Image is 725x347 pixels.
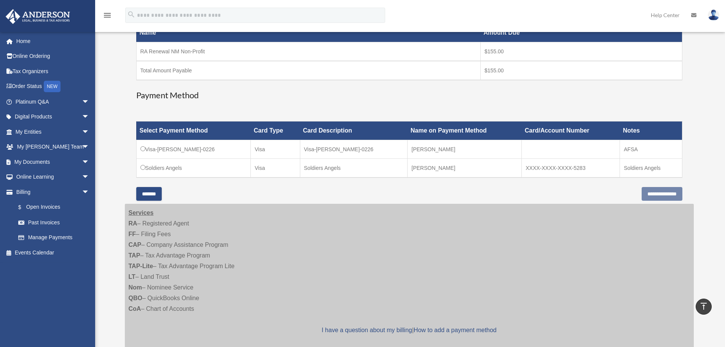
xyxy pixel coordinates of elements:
[22,203,26,212] span: $
[5,139,101,155] a: My [PERSON_NAME] Teamarrow_drop_down
[103,11,112,20] i: menu
[480,61,682,80] td: $155.00
[129,263,153,269] strong: TAP-Lite
[103,13,112,20] a: menu
[300,122,408,140] th: Card Description
[620,122,682,140] th: Notes
[5,170,101,185] a: Online Learningarrow_drop_down
[82,170,97,185] span: arrow_drop_down
[251,122,300,140] th: Card Type
[522,159,620,178] td: XXXX-XXXX-XXXX-5283
[5,34,101,49] a: Home
[5,245,101,260] a: Events Calendar
[129,209,154,216] strong: Services
[11,230,97,245] a: Manage Payments
[251,140,300,159] td: Visa
[5,109,101,125] a: Digital Productsarrow_drop_down
[82,139,97,155] span: arrow_drop_down
[129,325,690,336] p: |
[82,154,97,170] span: arrow_drop_down
[300,140,408,159] td: Visa-[PERSON_NAME]-0226
[136,90,682,101] h3: Payment Method
[5,64,101,79] a: Tax Organizers
[136,24,480,42] th: Name
[251,159,300,178] td: Visa
[696,299,712,315] a: vertical_align_top
[5,184,97,200] a: Billingarrow_drop_down
[408,122,522,140] th: Name on Payment Method
[5,79,101,94] a: Order StatusNEW
[129,295,142,301] strong: QBO
[5,94,101,109] a: Platinum Q&Aarrow_drop_down
[5,124,101,139] a: My Entitiesarrow_drop_down
[129,284,142,291] strong: Nom
[82,94,97,110] span: arrow_drop_down
[699,302,708,311] i: vertical_align_top
[136,159,251,178] td: Soldiers Angels
[129,305,141,312] strong: CoA
[127,10,135,19] i: search
[129,241,142,248] strong: CAP
[136,140,251,159] td: Visa-[PERSON_NAME]-0226
[82,109,97,125] span: arrow_drop_down
[480,42,682,61] td: $155.00
[322,327,412,333] a: I have a question about my billing
[620,159,682,178] td: Soldiers Angels
[136,61,480,80] td: Total Amount Payable
[129,273,135,280] strong: LT
[522,122,620,140] th: Card/Account Number
[300,159,408,178] td: Soldiers Angels
[5,154,101,170] a: My Documentsarrow_drop_down
[11,215,97,230] a: Past Invoices
[44,81,61,92] div: NEW
[136,122,251,140] th: Select Payment Method
[708,10,719,21] img: User Pic
[129,220,137,227] strong: RA
[620,140,682,159] td: AFSA
[408,140,522,159] td: [PERSON_NAME]
[5,49,101,64] a: Online Ordering
[480,24,682,42] th: Amount Due
[414,327,497,333] a: How to add a payment method
[408,159,522,178] td: [PERSON_NAME]
[136,42,480,61] td: RA Renewal NM Non-Profit
[82,184,97,200] span: arrow_drop_down
[129,252,140,259] strong: TAP
[3,9,72,24] img: Anderson Advisors Platinum Portal
[129,231,136,237] strong: FF
[82,124,97,140] span: arrow_drop_down
[11,200,93,215] a: $Open Invoices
